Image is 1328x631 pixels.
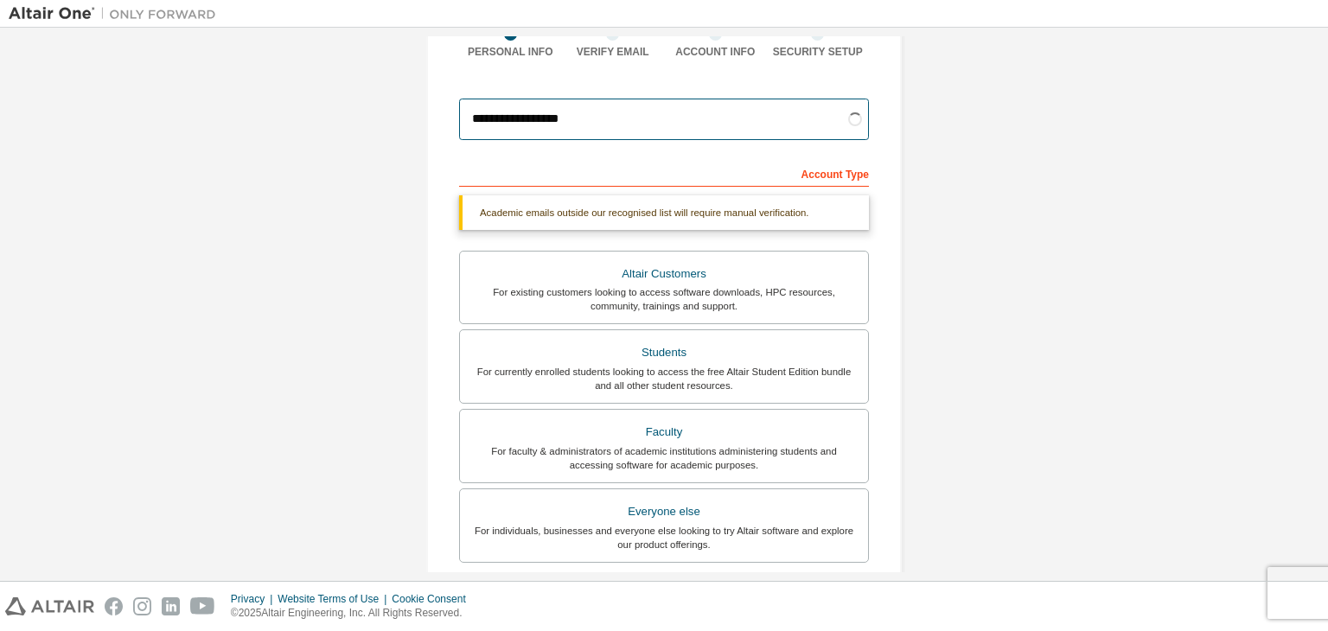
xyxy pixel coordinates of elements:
div: Account Info [664,45,767,59]
p: © 2025 Altair Engineering, Inc. All Rights Reserved. [231,606,476,621]
div: For existing customers looking to access software downloads, HPC resources, community, trainings ... [470,285,858,313]
img: facebook.svg [105,597,123,615]
div: Cookie Consent [392,592,476,606]
div: Students [470,341,858,365]
img: youtube.svg [190,597,215,615]
img: altair_logo.svg [5,597,94,615]
img: linkedin.svg [162,597,180,615]
div: Account Type [459,159,869,187]
div: Verify Email [562,45,665,59]
div: Faculty [470,420,858,444]
div: Privacy [231,592,278,606]
div: Website Terms of Use [278,592,392,606]
div: Everyone else [470,500,858,524]
div: For individuals, businesses and everyone else looking to try Altair software and explore our prod... [470,524,858,551]
img: Altair One [9,5,225,22]
img: instagram.svg [133,597,151,615]
div: Altair Customers [470,262,858,286]
div: For currently enrolled students looking to access the free Altair Student Edition bundle and all ... [470,365,858,392]
div: Security Setup [767,45,870,59]
div: For faculty & administrators of academic institutions administering students and accessing softwa... [470,444,858,472]
div: Academic emails outside our recognised list will require manual verification. [459,195,869,230]
div: Personal Info [459,45,562,59]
